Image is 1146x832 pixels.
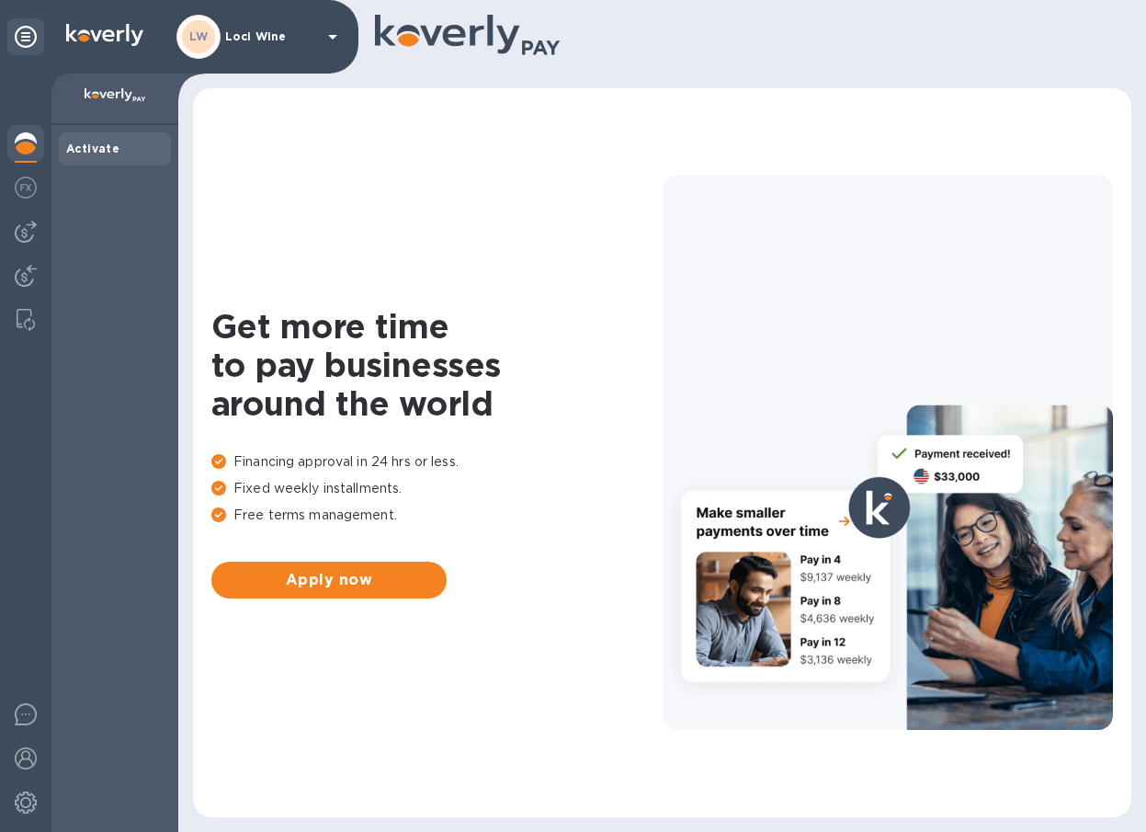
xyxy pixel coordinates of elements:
[211,506,663,525] p: Free terms management.
[225,30,317,43] p: Loci Wine
[7,18,44,55] div: Unpin categories
[15,177,37,199] img: Foreign exchange
[226,569,432,591] span: Apply now
[211,562,447,598] button: Apply now
[189,29,209,43] b: LW
[211,452,663,472] p: Financing approval in 24 hrs or less.
[66,142,119,155] b: Activate
[211,307,663,423] h1: Get more time to pay businesses around the world
[66,24,143,46] img: Logo
[211,479,663,498] p: Fixed weekly installments.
